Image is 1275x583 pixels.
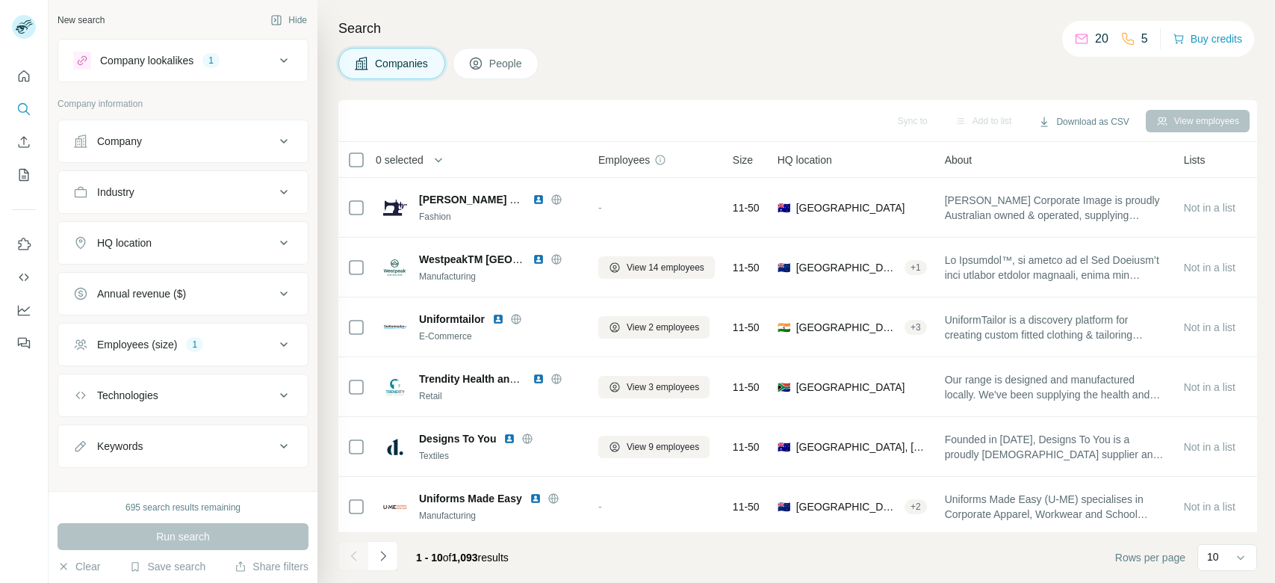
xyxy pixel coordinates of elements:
span: Not in a list [1184,262,1235,274]
span: [PERSON_NAME] Corporate Image [419,194,593,206]
button: Share filters [235,559,308,574]
button: Navigate to next page [368,541,398,571]
span: 0 selected [376,152,424,167]
div: E-Commerce [419,330,580,343]
p: 20 [1095,30,1108,48]
span: Not in a list [1184,381,1235,393]
span: Not in a list [1184,202,1235,214]
span: Our range is designed and manufactured locally. We've been supplying the health and hospitality i... [945,372,1166,402]
button: Clear [58,559,100,574]
button: View 9 employees [598,436,710,458]
span: 11-50 [733,260,760,275]
button: View 2 employees [598,316,710,339]
div: Manufacturing [419,270,580,283]
span: Lists [1184,152,1206,167]
div: New search [58,13,105,27]
img: LinkedIn logo [492,313,504,325]
span: 11-50 [733,200,760,215]
img: Logo of Designs To You [383,435,407,459]
button: Use Surfe on LinkedIn [12,231,36,258]
div: + 2 [905,500,927,513]
span: Founded in [DATE], Designs To You is a proudly [DEMOGRAPHIC_DATA] supplier and maker of quality w... [945,432,1166,462]
div: Annual revenue ($) [97,286,186,301]
button: Save search [129,559,205,574]
div: Company [97,134,142,149]
div: HQ location [97,235,152,250]
button: View 3 employees [598,376,710,398]
span: Not in a list [1184,501,1235,513]
span: View 14 employees [627,261,704,274]
div: Fashion [419,210,580,223]
h4: Search [338,18,1257,39]
span: - [598,202,602,214]
div: 1 [202,54,220,67]
span: Not in a list [1184,441,1235,453]
div: + 3 [905,321,927,334]
img: LinkedIn logo [503,433,515,445]
img: Logo of Uniforms Made Easy [383,495,407,519]
span: Rows per page [1115,550,1185,565]
span: 🇦🇺 [778,439,790,454]
button: Employees (size)1 [58,327,308,363]
span: 🇿🇦 [778,380,790,395]
span: View 2 employees [627,321,699,334]
span: Designs To You [419,431,496,446]
span: Companies [375,56,429,71]
span: [GEOGRAPHIC_DATA], [GEOGRAPHIC_DATA] [796,260,899,275]
img: LinkedIn logo [533,194,545,206]
span: View 3 employees [627,380,699,394]
span: 11-50 [733,380,760,395]
span: Size [733,152,753,167]
span: HQ location [778,152,832,167]
button: View 14 employees [598,256,715,279]
button: HQ location [58,225,308,261]
span: 🇳🇿 [778,499,790,514]
span: [GEOGRAPHIC_DATA] [796,380,905,395]
span: 11-50 [733,499,760,514]
span: [PERSON_NAME] Corporate Image is proudly Australian owned & operated, supplying uniforms to both ... [945,193,1166,223]
button: Dashboard [12,297,36,324]
button: Annual revenue ($) [58,276,308,312]
img: Logo of Welborne Corporate Image [383,196,407,220]
div: Employees (size) [97,337,177,352]
span: [GEOGRAPHIC_DATA], [GEOGRAPHIC_DATA] [796,439,927,454]
div: Textiles [419,449,580,463]
span: Uniformtailor [419,312,485,327]
span: [GEOGRAPHIC_DATA], [GEOGRAPHIC_DATA] [796,320,899,335]
span: 11-50 [733,320,760,335]
span: People [489,56,524,71]
p: 10 [1207,549,1219,564]
span: 11-50 [733,439,760,454]
span: WestpeakTM [GEOGRAPHIC_DATA] [419,253,598,265]
span: 1,093 [452,552,478,564]
span: Not in a list [1184,321,1235,333]
div: Manufacturing [419,509,580,522]
button: Search [12,96,36,123]
div: Keywords [97,439,143,454]
span: 1 - 10 [416,552,443,564]
button: Company lookalikes1 [58,43,308,78]
span: Lo Ipsumdol™, si ametco ad el Sed Doeiusm’t inci utlabor etdolor magnaali, enima min veniamqu nos... [945,253,1166,283]
span: Employees [598,152,650,167]
span: results [416,552,509,564]
button: Keywords [58,428,308,464]
p: 5 [1141,30,1148,48]
div: Technologies [97,388,158,403]
span: Uniforms Made Easy [419,491,522,506]
div: 695 search results remaining [125,501,241,514]
button: Quick start [12,63,36,90]
button: Hide [260,9,317,31]
span: 🇳🇿 [778,260,790,275]
span: 🇮🇳 [778,320,790,335]
div: Industry [97,185,134,200]
button: Technologies [58,377,308,413]
button: Feedback [12,330,36,357]
span: [GEOGRAPHIC_DATA], [GEOGRAPHIC_DATA] [796,499,899,514]
span: Uniforms Made Easy (U-ME) specialises in Corporate Apparel, Workwear and School Uniforms with off... [945,492,1166,522]
div: 1 [186,338,203,351]
button: My lists [12,161,36,188]
span: View 9 employees [627,440,699,454]
span: [GEOGRAPHIC_DATA] [796,200,905,215]
div: Company lookalikes [100,53,193,68]
button: Company [58,123,308,159]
